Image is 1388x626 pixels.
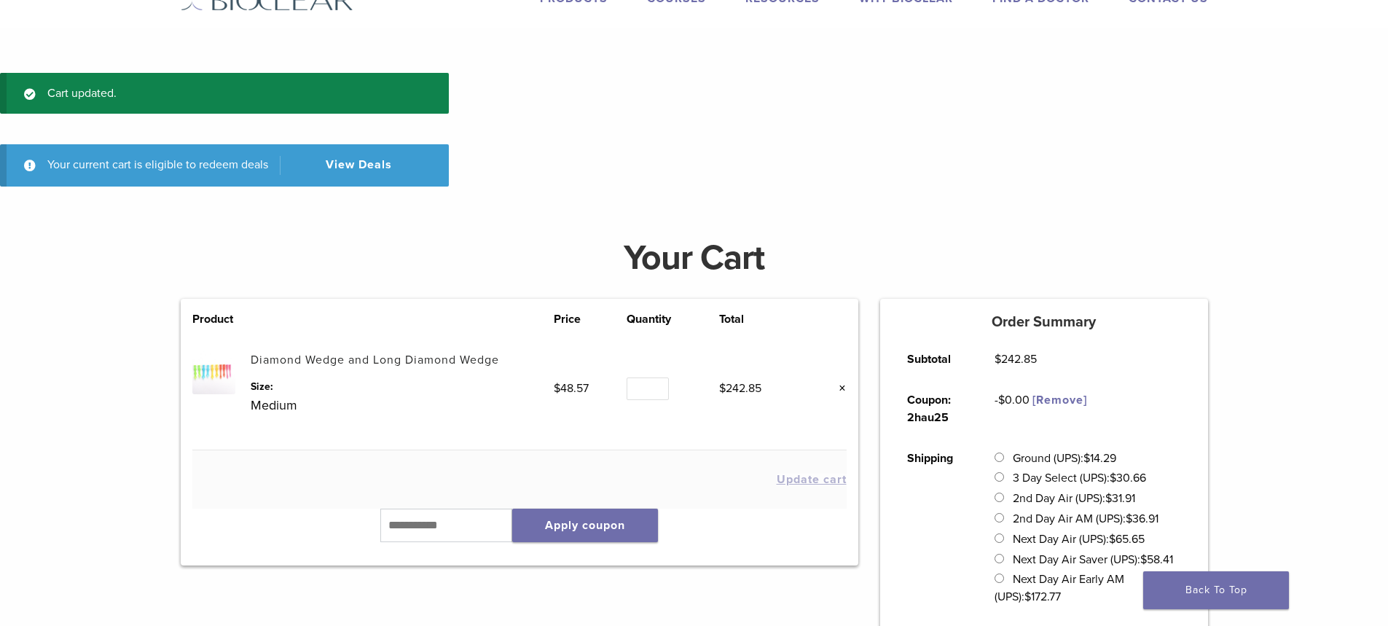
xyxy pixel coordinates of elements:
[1013,552,1173,567] label: Next Day Air Saver (UPS):
[170,240,1219,275] h1: Your Cart
[891,339,979,380] th: Subtotal
[1013,512,1158,526] label: 2nd Day Air AM (UPS):
[1110,471,1146,485] bdi: 30.66
[719,310,807,328] th: Total
[979,380,1104,438] td: -
[995,572,1124,604] label: Next Day Air Early AM (UPS):
[1105,491,1112,506] span: $
[251,353,499,367] a: Diamond Wedge and Long Diamond Wedge
[1126,512,1158,526] bdi: 36.91
[280,156,426,175] a: View Deals
[554,310,627,328] th: Price
[719,381,761,396] bdi: 242.85
[1109,532,1116,547] span: $
[1013,451,1116,466] label: Ground (UPS):
[828,379,847,398] a: Remove this item
[719,381,726,396] span: $
[1143,571,1289,609] a: Back To Top
[554,381,589,396] bdi: 48.57
[1083,451,1090,466] span: $
[1013,471,1146,485] label: 3 Day Select (UPS):
[995,352,1001,367] span: $
[1024,590,1061,604] bdi: 172.77
[554,381,560,396] span: $
[1110,471,1116,485] span: $
[251,379,554,394] dt: Size:
[891,380,979,438] th: Coupon: 2hau25
[1140,552,1173,567] bdi: 58.41
[1140,552,1147,567] span: $
[1126,512,1132,526] span: $
[1013,532,1145,547] label: Next Day Air (UPS):
[192,310,251,328] th: Product
[1024,590,1031,604] span: $
[777,474,847,485] button: Update cart
[1013,491,1135,506] label: 2nd Day Air (UPS):
[1109,532,1145,547] bdi: 65.65
[995,352,1037,367] bdi: 242.85
[880,313,1208,331] h5: Order Summary
[192,351,235,394] img: Diamond Wedge and Long Diamond Wedge
[998,393,1030,407] span: 0.00
[998,393,1005,407] span: $
[1032,393,1087,407] a: Remove 2hau25 coupon
[1083,451,1116,466] bdi: 14.29
[1105,491,1135,506] bdi: 31.91
[627,310,719,328] th: Quantity
[512,509,658,542] button: Apply coupon
[251,394,554,416] p: Medium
